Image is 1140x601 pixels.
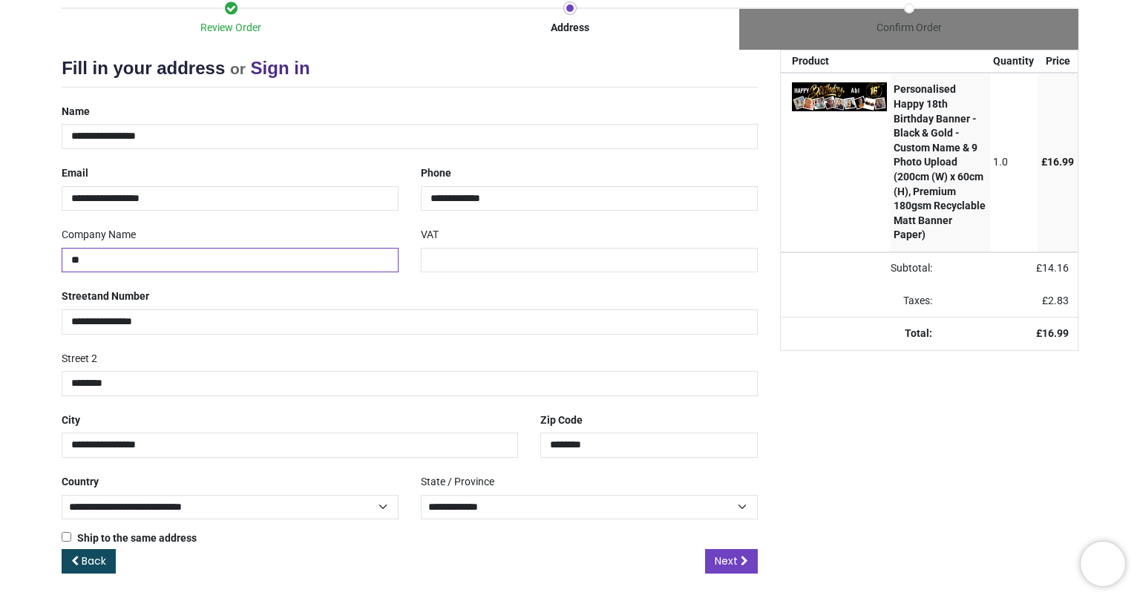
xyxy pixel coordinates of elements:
label: Company Name [62,223,136,248]
th: Price [1038,50,1078,73]
label: Name [62,99,90,125]
td: Subtotal: [781,252,941,285]
strong: Personalised Happy 18th Birthday Banner - Black & Gold - Custom Name & 9 Photo Upload (200cm (W) ... [894,83,986,240]
span: Fill in your address [62,58,225,78]
strong: £ [1036,327,1069,339]
span: 14.16 [1042,262,1069,274]
label: Zip Code [540,408,583,433]
a: Next [705,549,758,574]
label: Country [62,470,99,495]
div: Address [401,21,740,36]
small: or [230,60,246,77]
strong: Total: [905,327,932,339]
div: 1.0 [993,155,1034,170]
span: £ [1042,295,1069,306]
span: 2.83 [1048,295,1069,306]
input: Ship to the same address [62,532,71,542]
th: Quantity [990,50,1038,73]
span: Next [715,554,738,568]
a: Back [62,549,116,574]
span: and Number [91,290,149,302]
label: Email [62,161,88,186]
label: Ship to the same address [62,531,197,546]
span: £ [1041,156,1074,168]
label: Street [62,284,149,309]
span: Back [82,554,106,568]
th: Product [781,50,891,73]
iframe: Brevo live chat [1081,542,1125,586]
span: £ [1036,262,1069,274]
td: Taxes: [781,285,941,318]
img: +JkngVAAAABklEQVQDALCI8Yc6TamzAAAAAElFTkSuQmCC [792,82,887,111]
label: State / Province [421,470,494,495]
div: Review Order [62,21,401,36]
a: Sign in [251,58,310,78]
label: Street 2 [62,347,97,372]
label: City [62,408,80,433]
span: 16.99 [1042,327,1069,339]
span: 16.99 [1047,156,1074,168]
label: VAT [421,223,439,248]
div: Confirm Order [739,21,1078,36]
label: Phone [421,161,451,186]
